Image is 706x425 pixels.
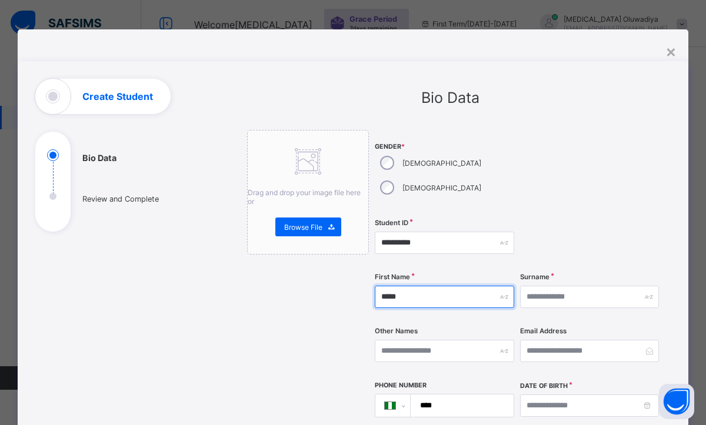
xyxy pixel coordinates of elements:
span: Bio Data [421,89,479,106]
label: Surname [520,273,550,281]
label: Email Address [520,327,567,335]
label: Other Names [375,327,418,335]
span: Browse File [284,223,322,232]
label: Date of Birth [520,382,568,390]
span: Gender [375,143,514,150]
label: [DEMOGRAPHIC_DATA] [402,159,481,168]
label: [DEMOGRAPHIC_DATA] [402,183,481,192]
label: First Name [375,273,410,281]
div: × [665,41,677,61]
div: Drag and drop your image file here orBrowse File [247,130,369,255]
label: Student ID [375,219,408,227]
button: Open asap [659,384,694,419]
h1: Create Student [82,92,153,101]
span: Drag and drop your image file here or [248,188,361,206]
label: Phone Number [375,382,427,389]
